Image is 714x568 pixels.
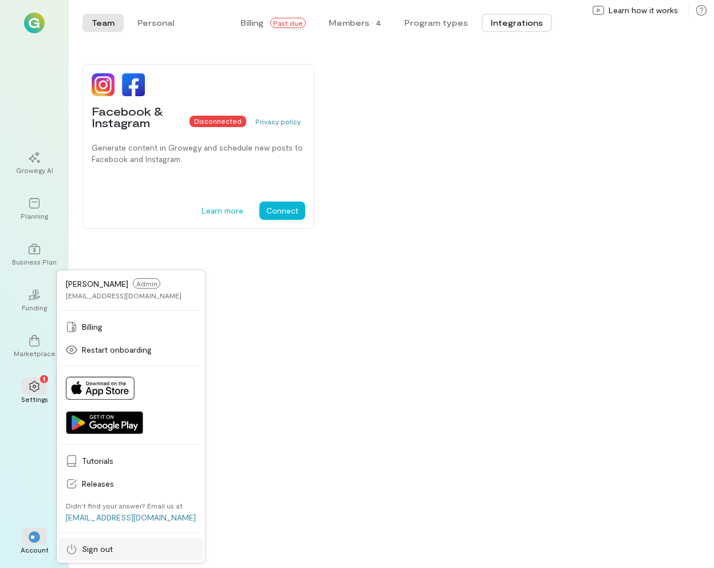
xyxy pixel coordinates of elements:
a: Releases [59,472,203,495]
button: Personal [128,14,183,32]
div: Marketplace [14,349,56,358]
a: [EMAIL_ADDRESS][DOMAIN_NAME] [66,512,196,522]
span: Restart onboarding [82,344,196,356]
span: Admin [133,278,160,289]
button: Members · 4 [319,14,390,32]
div: [EMAIL_ADDRESS][DOMAIN_NAME] [66,291,182,300]
button: Program types [395,14,477,32]
span: Tutorials [82,455,196,467]
a: Sign out [59,538,203,561]
img: Get it on Google Play [66,411,143,434]
button: Connect [259,202,305,220]
div: Members · 4 [329,17,381,29]
button: Team [82,14,124,32]
span: Billing [82,321,196,333]
a: Growegy AI [14,143,55,184]
span: Facebook & Instagram [92,105,185,128]
span: Releases [82,478,196,490]
button: BillingPast due [231,14,315,32]
a: Planning [14,188,55,230]
button: Learn more [195,202,250,220]
a: Business Plan [14,234,55,275]
div: Settings [21,395,48,404]
span: 1 [43,373,45,384]
a: Privacy policy [255,117,301,125]
div: Business Plan [12,257,57,266]
img: Facebook & Instagram [92,73,145,96]
div: Growegy AI [16,165,53,175]
div: Funding [22,303,47,312]
span: Learn how it works [609,5,678,16]
div: Planning [21,211,48,220]
button: Integrations [482,14,552,32]
div: Account [21,545,49,554]
div: Generate content in Growegy and schedule new posts to Facebook and Instagram. [92,142,305,165]
span: [PERSON_NAME] [66,279,128,289]
div: Disconnected [190,116,246,127]
a: Restart onboarding [59,338,203,361]
span: Past due [270,18,306,28]
img: Download on App Store [66,377,135,400]
a: Marketplace [14,326,55,367]
span: Sign out [82,543,196,555]
span: Billing [240,17,263,29]
div: Didn’t find your answer? Email us at [66,501,183,510]
a: Funding [14,280,55,321]
a: Billing [59,315,203,338]
a: Tutorials [59,449,203,472]
span: Learn more [202,205,243,216]
a: Settings [14,372,55,413]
